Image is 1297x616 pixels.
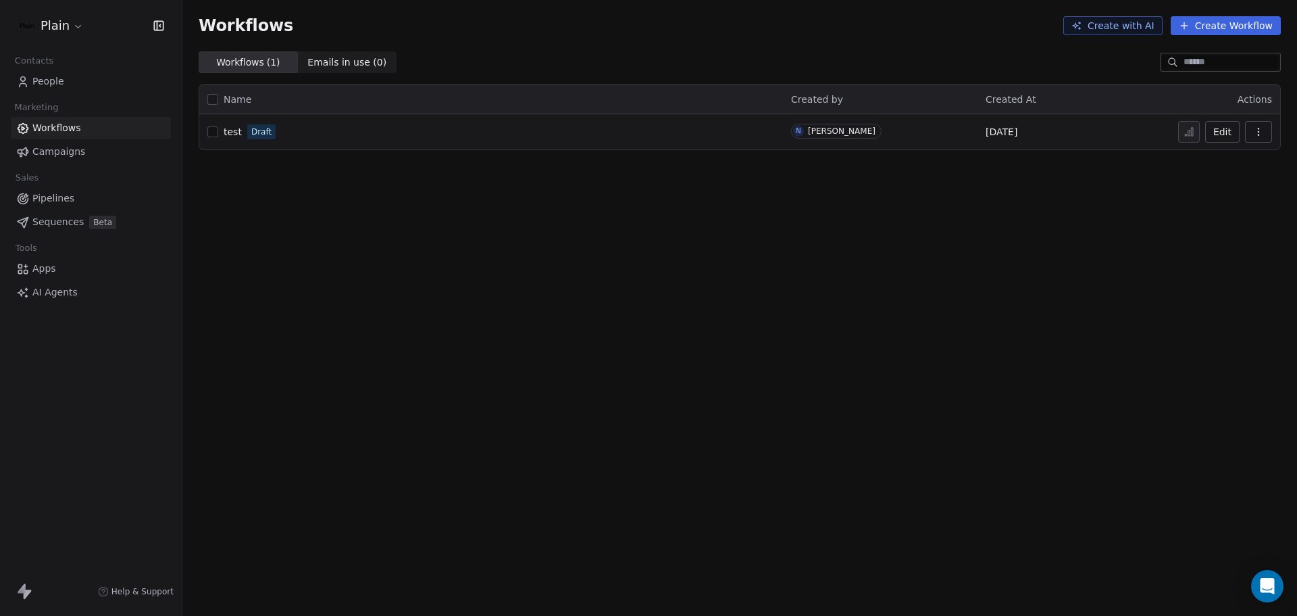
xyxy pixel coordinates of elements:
[224,125,242,139] a: test
[986,94,1036,105] span: Created At
[1238,94,1272,105] span: Actions
[1063,16,1163,35] button: Create with AI
[9,97,64,118] span: Marketing
[9,51,59,71] span: Contacts
[32,145,85,159] span: Campaigns
[111,586,174,597] span: Help & Support
[796,126,801,137] div: N
[11,70,171,93] a: People
[89,216,116,229] span: Beta
[224,126,242,137] span: test
[11,211,171,233] a: SequencesBeta
[1251,570,1283,602] div: Open Intercom Messenger
[791,94,843,105] span: Created by
[11,281,171,304] a: AI Agents
[32,121,81,135] span: Workflows
[32,285,78,300] span: AI Agents
[224,93,251,107] span: Name
[11,141,171,163] a: Campaigns
[32,74,64,89] span: People
[986,125,1017,139] span: [DATE]
[11,187,171,210] a: Pipelines
[251,126,272,138] span: Draft
[9,238,43,258] span: Tools
[11,258,171,280] a: Apps
[199,16,293,35] span: Workflows
[808,126,875,136] div: [PERSON_NAME]
[9,168,45,188] span: Sales
[32,262,56,276] span: Apps
[11,117,171,139] a: Workflows
[16,14,86,37] button: Plain
[41,17,70,34] span: Plain
[19,18,35,34] img: Plain-Logo-Tile.png
[1171,16,1281,35] button: Create Workflow
[1205,121,1240,143] button: Edit
[98,586,174,597] a: Help & Support
[307,55,386,70] span: Emails in use ( 0 )
[32,191,74,206] span: Pipelines
[32,215,84,229] span: Sequences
